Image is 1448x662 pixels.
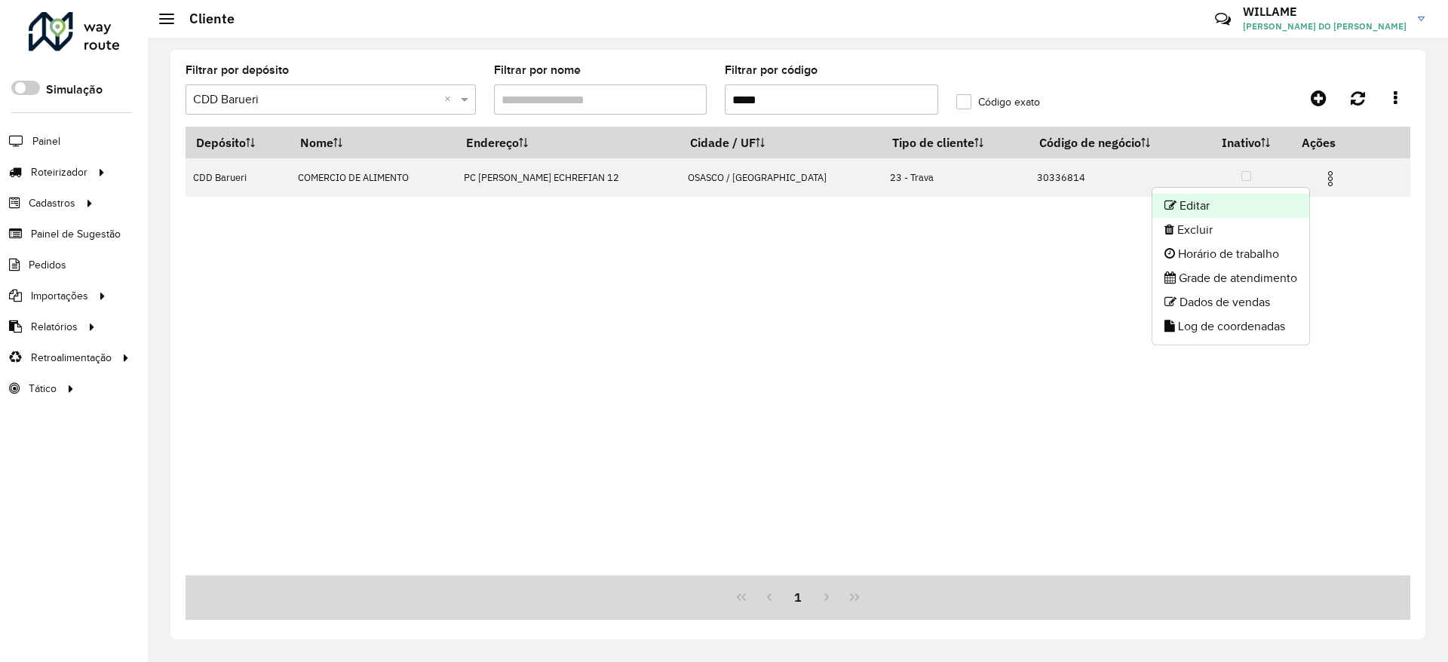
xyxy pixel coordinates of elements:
[1201,127,1291,158] th: Inativo
[456,158,680,197] td: PC [PERSON_NAME] ECHREFIAN 12
[32,133,60,149] span: Painel
[29,195,75,211] span: Cadastros
[186,127,290,158] th: Depósito
[1152,242,1309,266] li: Horário de trabalho
[956,94,1040,110] label: Código exato
[784,583,812,611] button: 1
[290,127,456,158] th: Nome
[46,81,103,99] label: Simulação
[456,127,680,158] th: Endereço
[29,257,66,273] span: Pedidos
[725,61,818,79] label: Filtrar por código
[186,61,289,79] label: Filtrar por depósito
[680,158,882,197] td: OSASCO / [GEOGRAPHIC_DATA]
[29,381,57,397] span: Tático
[1243,20,1407,33] span: [PERSON_NAME] DO [PERSON_NAME]
[1029,158,1201,197] td: 30336814
[1152,266,1309,290] li: Grade de atendimento
[680,127,882,158] th: Cidade / UF
[882,158,1029,197] td: 23 - Trava
[31,226,121,242] span: Painel de Sugestão
[290,158,456,197] td: COMERCIO DE ALIMENTO
[174,11,235,27] h2: Cliente
[1152,290,1309,314] li: Dados de vendas
[444,90,457,109] span: Clear all
[494,61,581,79] label: Filtrar por nome
[186,158,290,197] td: CDD Barueri
[31,288,88,304] span: Importações
[31,350,112,366] span: Retroalimentação
[1152,218,1309,242] li: Excluir
[1152,194,1309,218] li: Editar
[1291,127,1382,158] th: Ações
[31,164,87,180] span: Roteirizador
[882,127,1029,158] th: Tipo de cliente
[1029,127,1201,158] th: Código de negócio
[1243,5,1407,19] h3: WILLAME
[1207,3,1239,35] a: Contato Rápido
[31,319,78,335] span: Relatórios
[1152,314,1309,339] li: Log de coordenadas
